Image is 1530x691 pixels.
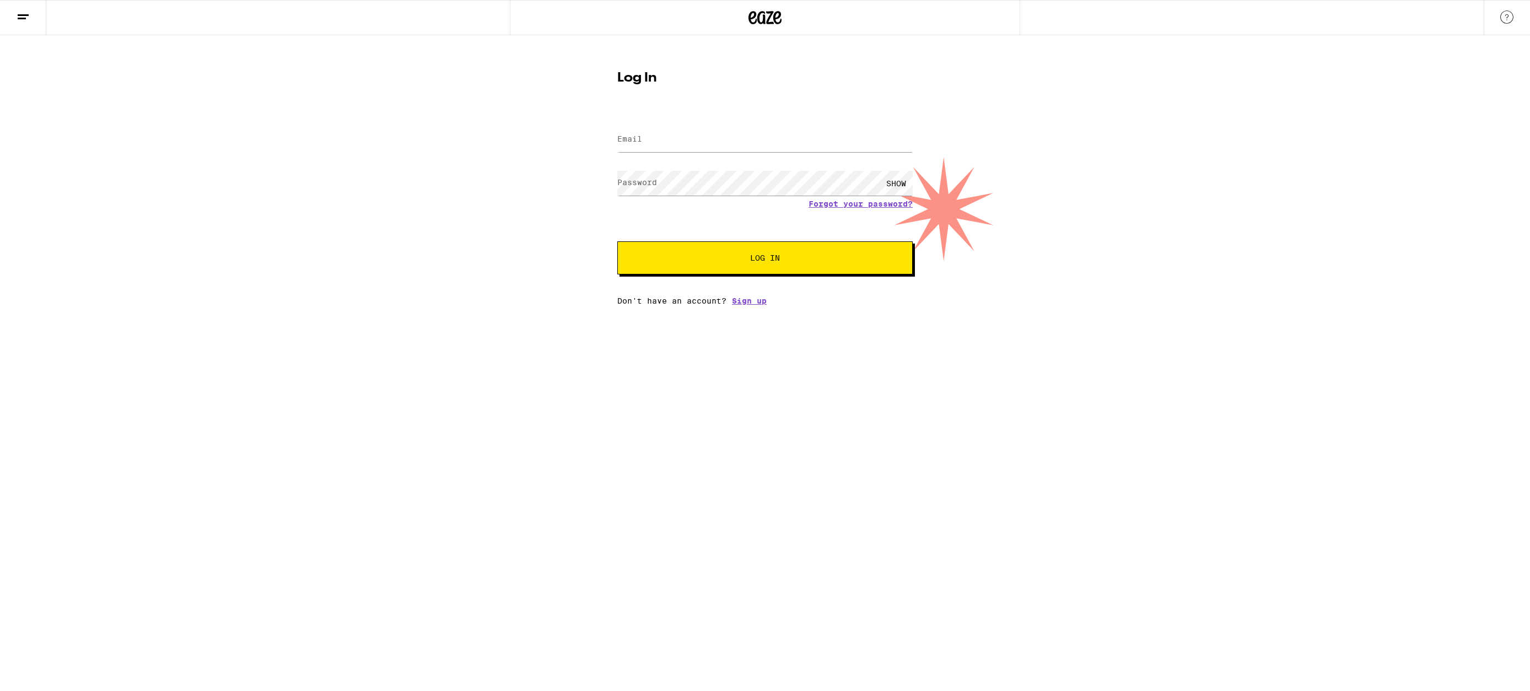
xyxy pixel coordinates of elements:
a: Sign up [732,296,767,305]
button: Log In [617,241,913,274]
input: Email [617,127,913,152]
a: Forgot your password? [809,199,913,208]
h1: Log In [617,72,913,85]
div: Don't have an account? [617,296,913,305]
div: SHOW [880,171,913,196]
label: Password [617,178,657,187]
label: Email [617,134,642,143]
span: Log In [750,254,780,262]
